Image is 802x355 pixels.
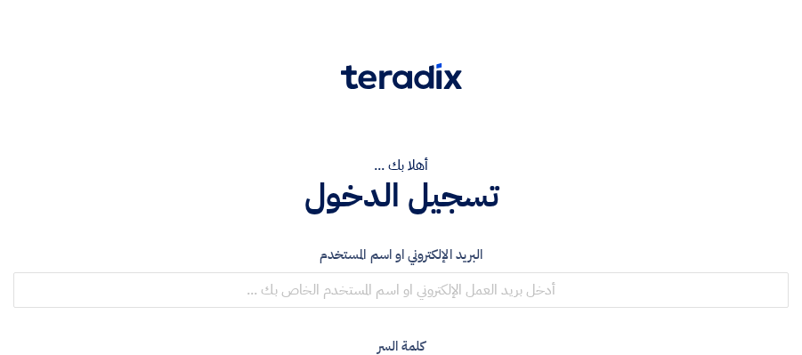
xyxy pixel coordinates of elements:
[13,155,789,176] div: أهلا بك ...
[13,245,789,265] label: البريد الإلكتروني او اسم المستخدم
[341,63,462,90] img: Teradix logo
[13,176,789,215] h1: تسجيل الدخول
[13,272,789,308] input: أدخل بريد العمل الإلكتروني او اسم المستخدم الخاص بك ...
